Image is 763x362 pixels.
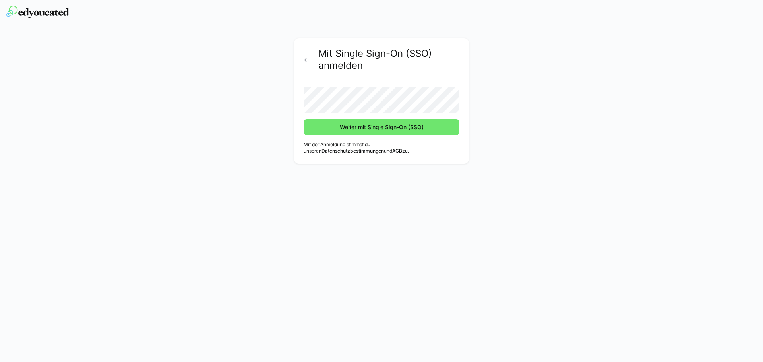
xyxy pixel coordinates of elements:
[304,119,459,135] button: Weiter mit Single Sign-On (SSO)
[321,148,384,154] a: Datenschutzbestimmungen
[392,148,402,154] a: AGB
[304,141,459,154] p: Mit der Anmeldung stimmst du unseren und zu.
[339,123,425,131] span: Weiter mit Single Sign-On (SSO)
[6,6,69,18] img: edyoucated
[318,48,459,72] h2: Mit Single Sign-On (SSO) anmelden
